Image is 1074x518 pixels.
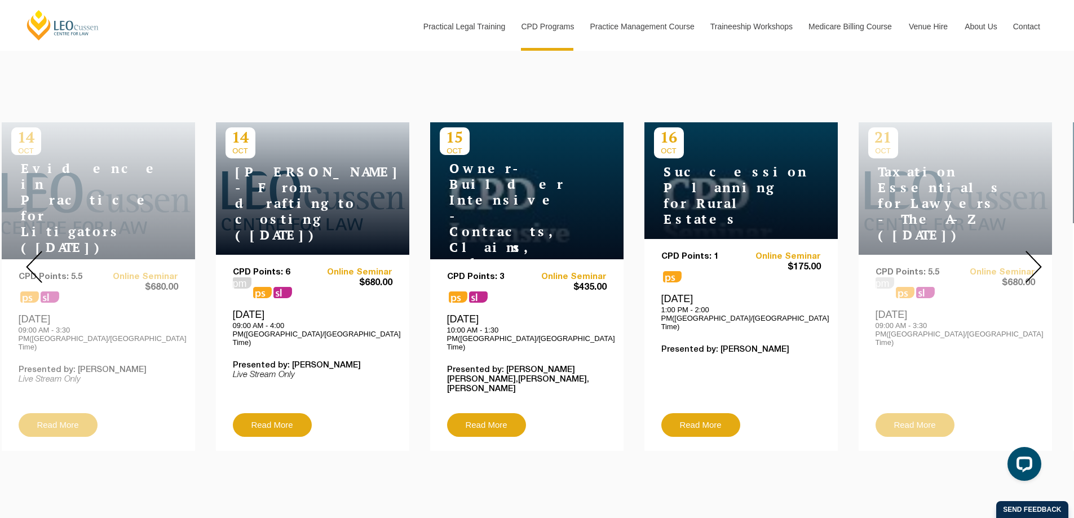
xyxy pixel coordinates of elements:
h4: Succession Planning for Rural Estates [654,164,795,227]
p: CPD Points: 6 [233,268,313,277]
span: OCT [440,147,470,155]
a: Contact [1005,2,1049,51]
span: sl [469,291,488,303]
p: CPD Points: 1 [661,252,741,262]
a: Medicare Billing Course [800,2,900,51]
h4: Owner-Builder Intensive - Contracts, Claims, and Compliance [440,161,581,287]
a: Online Seminar [527,272,607,282]
p: Live Stream Only [233,370,392,380]
span: ps [663,271,682,282]
p: 09:00 AM - 4:00 PM([GEOGRAPHIC_DATA]/[GEOGRAPHIC_DATA] Time) [233,321,392,347]
p: 15 [440,127,470,147]
a: Online Seminar [312,268,392,277]
p: 1:00 PM - 2:00 PM([GEOGRAPHIC_DATA]/[GEOGRAPHIC_DATA] Time) [661,306,821,331]
a: Read More [233,413,312,437]
a: Traineeship Workshops [702,2,800,51]
p: 10:00 AM - 1:30 PM([GEOGRAPHIC_DATA]/[GEOGRAPHIC_DATA] Time) [447,326,607,351]
span: OCT [226,147,255,155]
p: 14 [226,127,255,147]
a: Venue Hire [900,2,956,51]
p: Presented by: [PERSON_NAME] [PERSON_NAME],[PERSON_NAME],[PERSON_NAME] [447,365,607,394]
span: $435.00 [527,282,607,294]
span: OCT [654,147,684,155]
iframe: LiveChat chat widget [998,442,1046,490]
span: ps [449,291,467,303]
a: [PERSON_NAME] Centre for Law [25,9,100,41]
a: Read More [447,413,526,437]
a: About Us [956,2,1005,51]
span: $680.00 [312,277,392,289]
p: 16 [654,127,684,147]
a: CPD Programs [512,2,581,51]
div: [DATE] [233,308,392,347]
p: Presented by: [PERSON_NAME] [233,361,392,370]
a: Practice Management Course [582,2,702,51]
h4: [PERSON_NAME] - From drafting to costing ([DATE]) [226,164,366,243]
div: [DATE] [447,313,607,351]
img: Prev [26,251,42,283]
a: Online Seminar [741,252,821,262]
p: CPD Points: 3 [447,272,527,282]
span: ps [253,287,272,298]
span: $175.00 [741,262,821,273]
p: Presented by: [PERSON_NAME] [661,345,821,355]
div: [DATE] [661,293,821,331]
a: Read More [661,413,740,437]
a: Practical Legal Training [415,2,513,51]
img: Next [1026,251,1042,283]
span: pm [233,277,251,289]
span: sl [273,287,292,298]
